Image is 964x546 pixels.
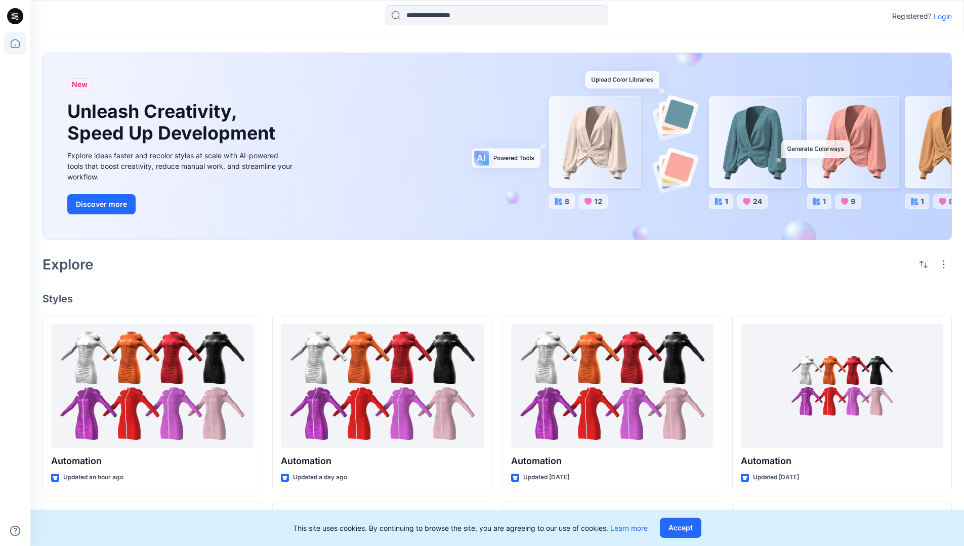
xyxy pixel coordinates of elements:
[753,472,799,483] p: Updated [DATE]
[281,454,483,468] p: Automation
[63,472,123,483] p: Updated an hour ago
[293,472,347,483] p: Updated a day ago
[43,256,94,272] h2: Explore
[934,11,952,22] p: Login
[741,454,943,468] p: Automation
[67,194,136,214] button: Discover more
[293,523,648,533] p: This site uses cookies. By continuing to browse the site, you are agreeing to our use of cookies.
[660,518,701,538] button: Accept
[511,454,714,468] p: Automation
[67,194,295,214] a: Discover more
[610,524,648,532] a: Learn more
[67,150,295,182] div: Explore ideas faster and recolor styles at scale with AI-powered tools that boost creativity, red...
[281,324,483,448] a: Automation
[511,324,714,448] a: Automation
[523,472,569,483] p: Updated [DATE]
[741,324,943,448] a: Automation
[51,324,254,448] a: Automation
[51,454,254,468] p: Automation
[72,78,88,90] span: New
[67,101,280,144] h1: Unleash Creativity, Speed Up Development
[892,10,932,22] p: Registered?
[43,293,952,305] h4: Styles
